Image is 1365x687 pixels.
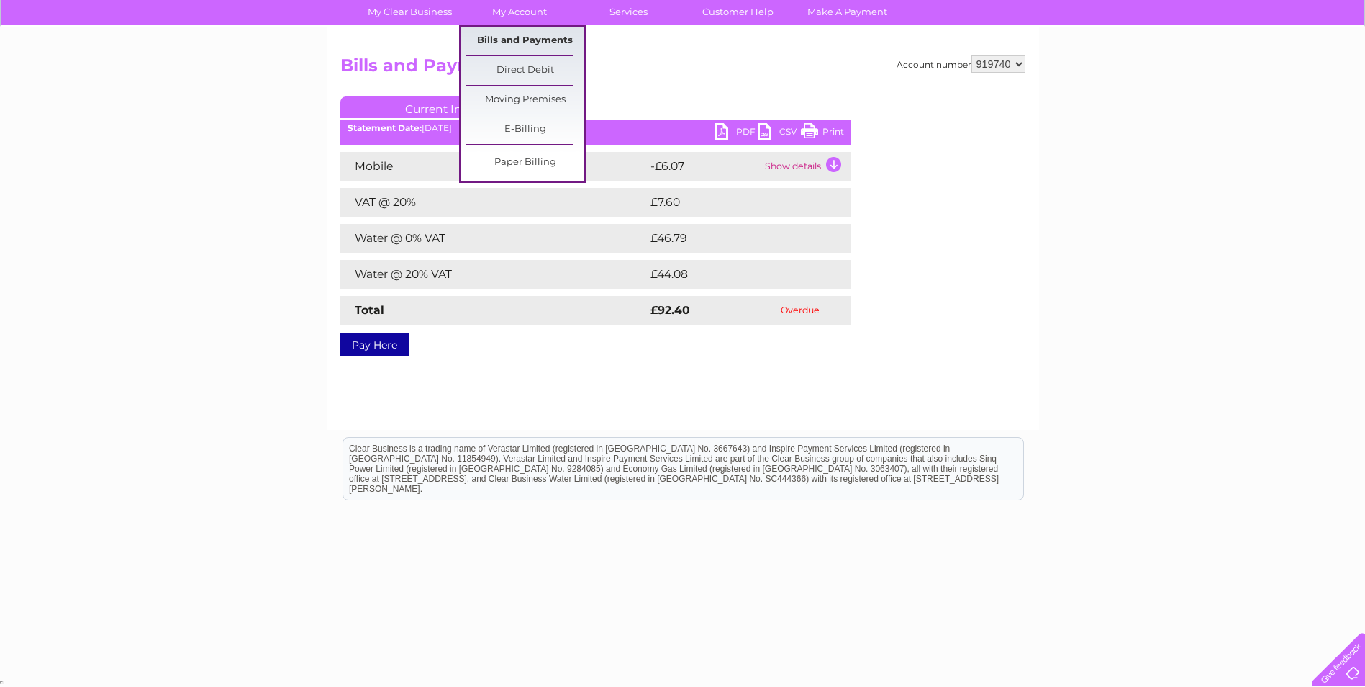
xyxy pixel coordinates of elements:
a: Direct Debit [466,56,584,85]
a: Blog [1240,61,1261,72]
td: £46.79 [647,224,822,253]
td: Water @ 20% VAT [340,260,647,289]
div: Account number [897,55,1025,73]
b: Statement Date: [348,122,422,133]
a: Telecoms [1188,61,1231,72]
a: E-Billing [466,115,584,144]
strong: £92.40 [650,303,690,317]
a: Moving Premises [466,86,584,114]
a: Energy [1148,61,1179,72]
a: Print [801,123,844,144]
td: VAT @ 20% [340,188,647,217]
td: Show details [761,152,851,181]
td: Overdue [750,296,851,325]
a: Pay Here [340,333,409,356]
td: Mobile [340,152,647,181]
img: logo.png [47,37,121,81]
div: Clear Business is a trading name of Verastar Limited (registered in [GEOGRAPHIC_DATA] No. 3667643... [343,8,1023,70]
a: Water [1112,61,1139,72]
a: 0333 014 3131 [1094,7,1193,25]
a: Current Invoice [340,96,556,118]
td: -£6.07 [647,152,761,181]
h2: Bills and Payments [340,55,1025,83]
td: Water @ 0% VAT [340,224,647,253]
a: Log out [1318,61,1351,72]
a: Paper Billing [466,148,584,177]
strong: Total [355,303,384,317]
a: Contact [1269,61,1305,72]
a: CSV [758,123,801,144]
div: [DATE] [340,123,851,133]
td: £44.08 [647,260,823,289]
a: Bills and Payments [466,27,584,55]
td: £7.60 [647,188,817,217]
a: PDF [715,123,758,144]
